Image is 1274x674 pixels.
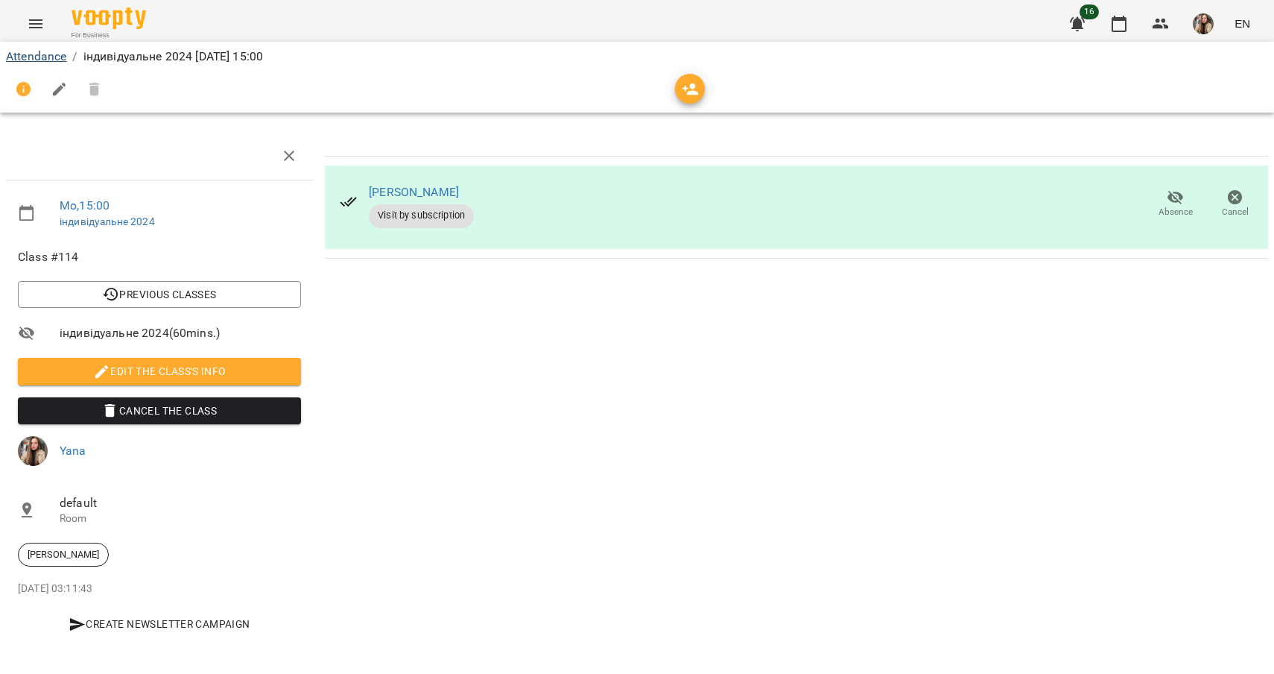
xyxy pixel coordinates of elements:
span: Visit by subscription [369,209,474,222]
button: Create Newsletter Campaign [18,611,301,637]
span: Absence [1159,206,1193,218]
span: Create Newsletter Campaign [24,615,295,633]
span: Class #114 [18,248,301,266]
img: Voopty Logo [72,7,146,29]
a: індивідуальне 2024 [60,215,155,227]
p: [DATE] 03:11:43 [18,582,301,596]
button: EN [1229,10,1256,37]
button: Previous Classes [18,281,301,308]
a: Attendance [6,49,66,63]
button: Absence [1146,183,1205,225]
p: індивідуальне 2024 [DATE] 15:00 [83,48,264,66]
a: Yana [60,444,86,458]
span: Cancel [1222,206,1249,218]
img: ff8a976e702017e256ed5c6ae80139e5.jpg [1193,13,1214,34]
button: Cancel the class [18,397,301,424]
a: [PERSON_NAME] [369,185,459,199]
button: Cancel [1205,183,1265,225]
nav: breadcrumb [6,48,1268,66]
button: Edit the class's Info [18,358,301,385]
span: Previous Classes [30,286,289,303]
span: 16 [1080,4,1099,19]
span: Edit the class's Info [30,362,289,380]
a: Mo , 15:00 [60,198,110,212]
img: ff8a976e702017e256ed5c6ae80139e5.jpg [18,436,48,466]
span: EN [1235,16,1250,31]
p: Room [60,511,301,526]
li: / [72,48,77,66]
span: [PERSON_NAME] [19,548,108,561]
span: Cancel the class [30,402,289,420]
span: індивідуальне 2024 ( 60 mins. ) [60,324,301,342]
button: Menu [18,6,54,42]
div: [PERSON_NAME] [18,543,109,567]
span: default [60,494,301,512]
span: For Business [72,31,146,40]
